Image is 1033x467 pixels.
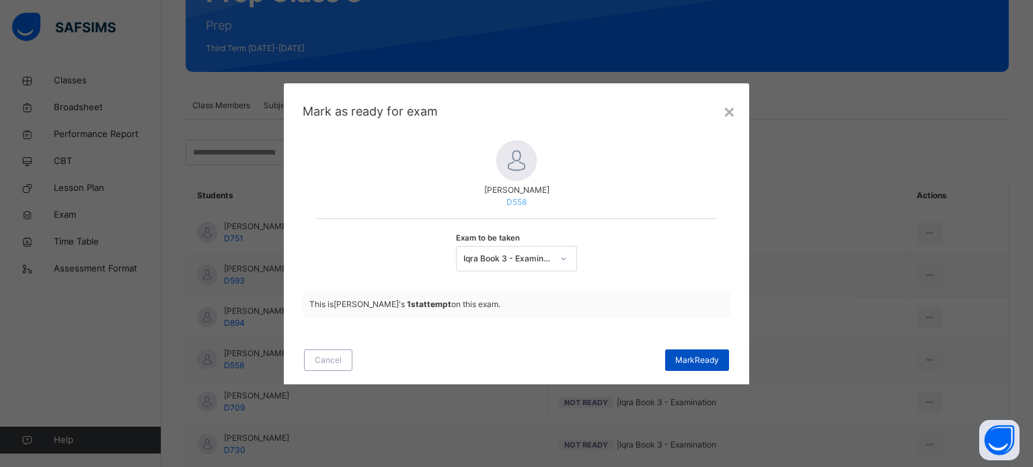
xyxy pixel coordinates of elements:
span: [PERSON_NAME] [316,184,716,196]
span: Mark as ready for exam [303,104,438,118]
span: D558 [316,196,716,208]
span: Exam to be taken [456,232,520,244]
div: Iqra Book 3 - Examination [463,253,552,265]
div: × [723,97,736,125]
span: Mark Ready [675,354,719,366]
span: Cancel [315,354,342,366]
b: 1st attempt [407,299,451,309]
span: This is [PERSON_NAME] 's on this exam. [309,299,500,309]
button: Open asap [979,420,1020,460]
